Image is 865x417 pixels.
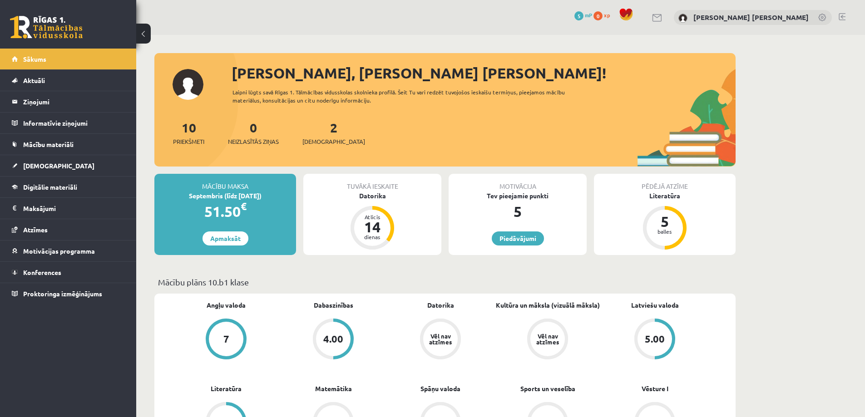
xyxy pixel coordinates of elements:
[228,137,279,146] span: Neizlasītās ziņas
[223,334,229,344] div: 7
[207,300,246,310] a: Angļu valoda
[232,88,581,104] div: Laipni lūgts savā Rīgas 1. Tālmācības vidusskolas skolnieka profilā. Šeit Tu vari redzēt tuvojošo...
[594,174,736,191] div: Pēdējā atzīme
[449,174,587,191] div: Motivācija
[315,384,352,393] a: Matemātika
[604,11,610,19] span: xp
[601,319,708,361] a: 5.00
[492,231,544,245] a: Piedāvājumi
[359,220,386,234] div: 14
[323,334,343,344] div: 4.00
[12,91,125,112] a: Ziņojumi
[12,70,125,91] a: Aktuāli
[154,201,296,222] div: 51.50
[585,11,592,19] span: mP
[314,300,353,310] a: Dabaszinības
[645,334,665,344] div: 5.00
[428,333,453,345] div: Vēl nav atzīmes
[23,268,61,276] span: Konferences
[12,219,125,240] a: Atzīmes
[23,113,125,133] legend: Informatīvie ziņojumi
[427,300,454,310] a: Datorika
[12,155,125,176] a: [DEMOGRAPHIC_DATA]
[23,162,94,170] span: [DEMOGRAPHIC_DATA]
[535,333,560,345] div: Vēl nav atzīmes
[359,234,386,240] div: dienas
[228,119,279,146] a: 0Neizlasītās ziņas
[449,201,587,222] div: 5
[303,191,441,251] a: Datorika Atlicis 14 dienas
[12,113,125,133] a: Informatīvie ziņojumi
[651,214,678,229] div: 5
[280,319,387,361] a: 4.00
[12,198,125,219] a: Maksājumi
[303,191,441,201] div: Datorika
[642,384,668,393] a: Vēsture I
[574,11,583,20] span: 5
[154,174,296,191] div: Mācību maksa
[23,55,46,63] span: Sākums
[173,319,280,361] a: 7
[12,262,125,283] a: Konferences
[593,11,614,19] a: 0 xp
[631,300,679,310] a: Latviešu valoda
[241,200,247,213] span: €
[678,14,687,23] img: Frančesko Pio Bevilakva
[594,191,736,251] a: Literatūra 5 balles
[594,191,736,201] div: Literatūra
[154,191,296,201] div: Septembris (līdz [DATE])
[449,191,587,201] div: Tev pieejamie punkti
[203,231,248,245] a: Apmaksāt
[359,214,386,220] div: Atlicis
[420,384,460,393] a: Spāņu valoda
[23,91,125,112] legend: Ziņojumi
[496,300,600,310] a: Kultūra un māksla (vizuālā māksla)
[232,62,736,84] div: [PERSON_NAME], [PERSON_NAME] [PERSON_NAME]!
[302,119,365,146] a: 2[DEMOGRAPHIC_DATA]
[23,140,74,148] span: Mācību materiāli
[12,283,125,304] a: Proktoringa izmēģinājums
[12,49,125,69] a: Sākums
[593,11,603,20] span: 0
[23,289,102,298] span: Proktoringa izmēģinājums
[302,137,365,146] span: [DEMOGRAPHIC_DATA]
[23,226,48,234] span: Atzīmes
[173,137,204,146] span: Priekšmeti
[303,174,441,191] div: Tuvākā ieskaite
[12,134,125,155] a: Mācību materiāli
[387,319,494,361] a: Vēl nav atzīmes
[12,177,125,197] a: Digitālie materiāli
[10,16,83,39] a: Rīgas 1. Tālmācības vidusskola
[211,384,242,393] a: Literatūra
[173,119,204,146] a: 10Priekšmeti
[23,76,45,84] span: Aktuāli
[12,240,125,261] a: Motivācijas programma
[574,11,592,19] a: 5 mP
[23,198,125,219] legend: Maksājumi
[23,247,95,255] span: Motivācijas programma
[520,384,575,393] a: Sports un veselība
[494,319,601,361] a: Vēl nav atzīmes
[158,276,732,288] p: Mācību plāns 10.b1 klase
[23,183,77,191] span: Digitālie materiāli
[651,229,678,234] div: balles
[693,13,809,22] a: [PERSON_NAME] [PERSON_NAME]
